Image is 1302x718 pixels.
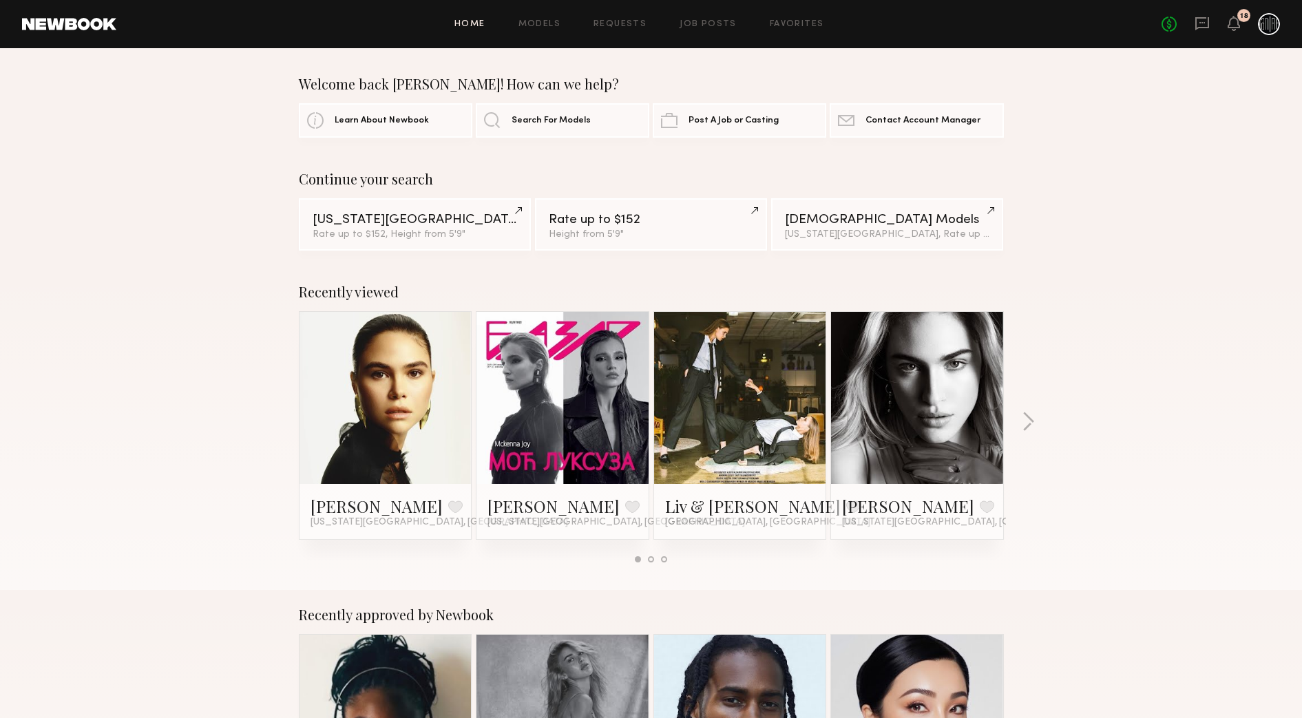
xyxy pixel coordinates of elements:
div: Height from 5'9" [549,230,753,240]
a: Liv & [PERSON_NAME] [665,495,841,517]
span: [GEOGRAPHIC_DATA], [GEOGRAPHIC_DATA] [665,517,870,528]
div: Recently viewed [299,284,1004,300]
a: [PERSON_NAME] [311,495,443,517]
div: Rate up to $152, Height from 5'9" [313,230,517,240]
div: 18 [1240,12,1248,20]
a: Models [518,20,560,29]
a: Favorites [770,20,824,29]
a: Rate up to $152Height from 5'9" [535,198,767,251]
span: Search For Models [512,116,591,125]
span: Learn About Newbook [335,116,429,125]
a: [DEMOGRAPHIC_DATA] Models[US_STATE][GEOGRAPHIC_DATA], Rate up to $201 [771,198,1003,251]
a: [PERSON_NAME] [842,495,974,517]
a: Search For Models [476,103,649,138]
span: [US_STATE][GEOGRAPHIC_DATA], [GEOGRAPHIC_DATA] [842,517,1100,528]
div: Continue your search [299,171,1004,187]
span: [US_STATE][GEOGRAPHIC_DATA], [GEOGRAPHIC_DATA] [311,517,568,528]
div: Recently approved by Newbook [299,606,1004,623]
a: Post A Job or Casting [653,103,826,138]
div: Rate up to $152 [549,213,753,226]
a: Requests [594,20,647,29]
span: [US_STATE][GEOGRAPHIC_DATA], [GEOGRAPHIC_DATA] [487,517,745,528]
div: [US_STATE][GEOGRAPHIC_DATA], Rate up to $201 [785,230,989,240]
span: Contact Account Manager [865,116,980,125]
div: [DEMOGRAPHIC_DATA] Models [785,213,989,226]
div: Welcome back [PERSON_NAME]! How can we help? [299,76,1004,92]
a: Home [454,20,485,29]
a: Job Posts [680,20,737,29]
a: Learn About Newbook [299,103,472,138]
a: Contact Account Manager [830,103,1003,138]
a: [PERSON_NAME] [487,495,620,517]
div: [US_STATE][GEOGRAPHIC_DATA] [313,213,517,226]
span: Post A Job or Casting [689,116,779,125]
a: [US_STATE][GEOGRAPHIC_DATA]Rate up to $152, Height from 5'9" [299,198,531,251]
